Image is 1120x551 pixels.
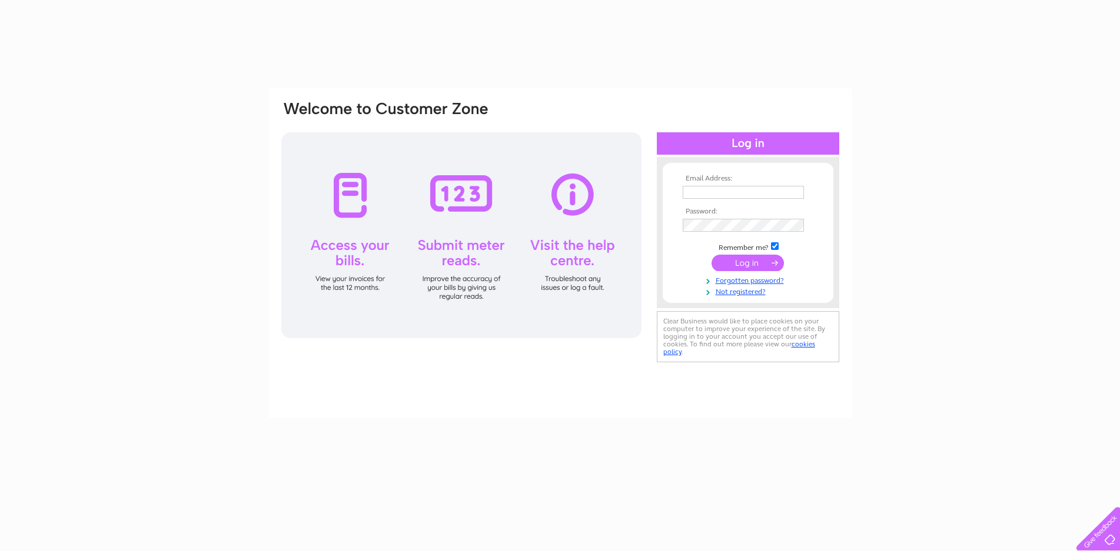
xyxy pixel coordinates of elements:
[712,255,784,271] input: Submit
[683,285,816,296] a: Not registered?
[663,340,815,356] a: cookies policy
[683,274,816,285] a: Forgotten password?
[657,311,839,362] div: Clear Business would like to place cookies on your computer to improve your experience of the sit...
[680,208,816,216] th: Password:
[680,241,816,252] td: Remember me?
[680,175,816,183] th: Email Address:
